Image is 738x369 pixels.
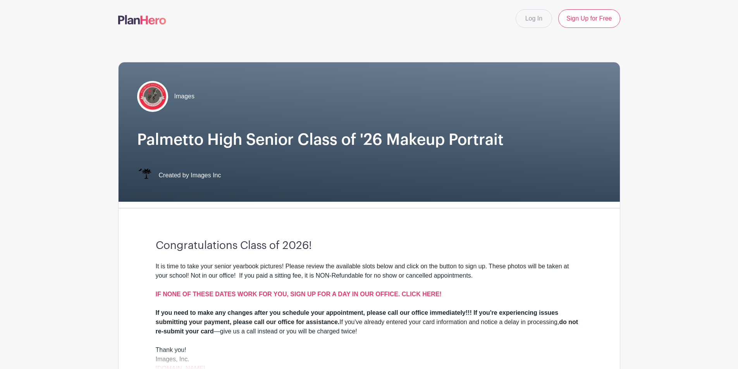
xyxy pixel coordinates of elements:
[156,239,583,252] h3: Congratulations Class of 2026!
[156,319,578,335] strong: do not re-submit your card
[156,309,559,325] strong: If you need to make any changes after you schedule your appointment, please call our office immed...
[516,9,552,28] a: Log In
[174,92,194,101] span: Images
[118,15,166,24] img: logo-507f7623f17ff9eddc593b1ce0a138ce2505c220e1c5a4e2b4648c50719b7d32.svg
[156,308,583,336] div: If you've already entered your card information and notice a delay in processing, —give us a call...
[137,168,153,183] img: IMAGES%20logo%20transparenT%20PNG%20s.png
[156,262,583,308] div: It is time to take your senior yearbook pictures! Please review the available slots below and cli...
[156,345,583,355] div: Thank you!
[137,81,168,112] img: Palmetto.jpg
[156,291,442,297] a: IF NONE OF THESE DATES WORK FOR YOU, SIGN UP FOR A DAY IN OUR OFFICE. CLICK HERE!
[137,130,601,149] h1: Palmetto High Senior Class of '26 Makeup Portrait
[159,171,221,180] span: Created by Images Inc
[558,9,620,28] a: Sign Up for Free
